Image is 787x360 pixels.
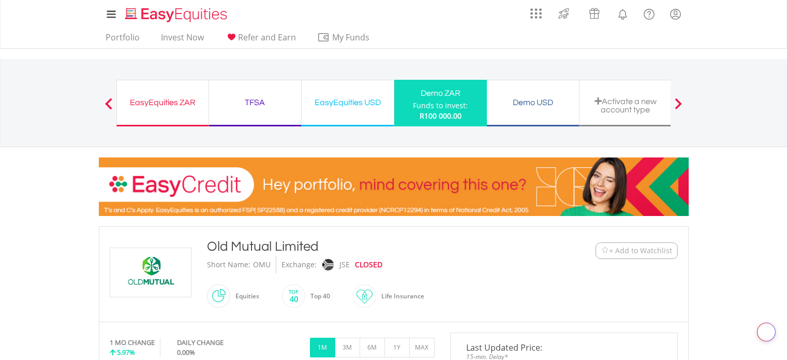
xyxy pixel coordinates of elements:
[117,348,135,357] span: 5.97%
[177,338,258,348] div: DAILY CHANGE
[524,3,548,19] a: AppsGrid
[110,338,155,348] div: 1 MO CHANGE
[493,95,573,110] div: Demo USD
[207,256,250,273] div: Short Name:
[555,5,572,22] img: thrive-v2.svg
[101,32,144,48] a: Portfolio
[601,247,609,254] img: Watchlist
[596,242,678,259] button: Watchlist + Add to Watchlist
[121,3,231,23] a: Home page
[339,256,350,273] div: JSE
[317,31,385,44] span: My Funds
[530,8,542,19] img: grid-menu-icon.svg
[586,5,603,22] img: vouchers-v2.svg
[308,95,388,110] div: EasyEquities USD
[112,248,189,297] img: EQU.ZA.OMU.png
[215,95,295,110] div: TFSA
[355,256,382,273] div: CLOSED
[281,256,317,273] div: Exchange:
[458,343,670,352] span: Last Updated Price:
[376,284,424,309] div: Life Insurance
[662,3,689,25] a: My Profile
[238,32,296,43] span: Refer and Earn
[360,338,385,357] button: 6M
[230,284,259,309] div: Equities
[157,32,208,48] a: Invest Now
[123,95,202,110] div: EasyEquities ZAR
[177,348,195,357] span: 0.00%
[636,3,662,23] a: FAQ's and Support
[123,6,231,23] img: EasyEquities_Logo.png
[420,111,462,121] span: R100 000.00
[335,338,360,357] button: 3M
[384,338,410,357] button: 1Y
[221,32,300,48] a: Refer and Earn
[586,97,665,114] div: Activate a new account type
[207,237,532,256] div: Old Mutual Limited
[413,100,468,111] div: Funds to invest:
[409,338,435,357] button: MAX
[579,3,610,22] a: Vouchers
[253,256,271,273] div: OMU
[610,3,636,23] a: Notifications
[305,284,330,309] div: Top 40
[99,157,689,216] img: EasyCredit Promotion Banner
[400,86,481,100] div: Demo ZAR
[609,246,672,256] span: + Add to Watchlist
[310,338,335,357] button: 1M
[322,259,333,270] img: jse.png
